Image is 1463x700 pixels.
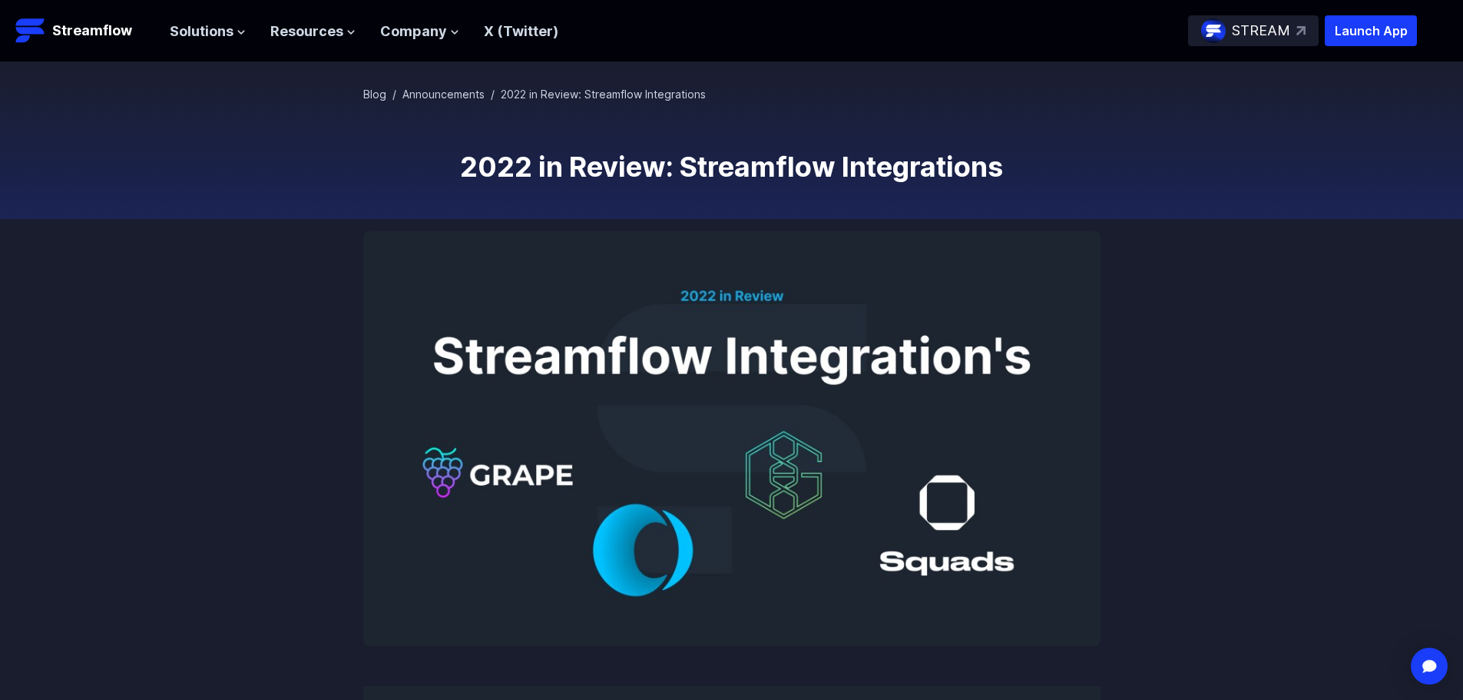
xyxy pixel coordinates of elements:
span: Resources [270,21,343,43]
button: Resources [270,21,356,43]
span: Company [380,21,447,43]
span: Solutions [170,21,233,43]
img: 2022 in Review: Streamflow Integrations [363,231,1101,646]
a: X (Twitter) [484,23,558,39]
button: Company [380,21,459,43]
a: Announcements [402,88,485,101]
a: Blog [363,88,386,101]
span: / [392,88,396,101]
img: Streamflow Logo [15,15,46,46]
p: Streamflow [52,20,132,41]
img: top-right-arrow.svg [1296,26,1306,35]
button: Solutions [170,21,246,43]
img: streamflow-logo-circle.png [1201,18,1226,43]
p: STREAM [1232,20,1290,42]
h1: 2022 in Review: Streamflow Integrations [363,151,1101,182]
a: STREAM [1188,15,1319,46]
span: 2022 in Review: Streamflow Integrations [501,88,706,101]
a: Streamflow [15,15,154,46]
button: Launch App [1325,15,1417,46]
span: / [491,88,495,101]
div: Open Intercom Messenger [1411,648,1448,685]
